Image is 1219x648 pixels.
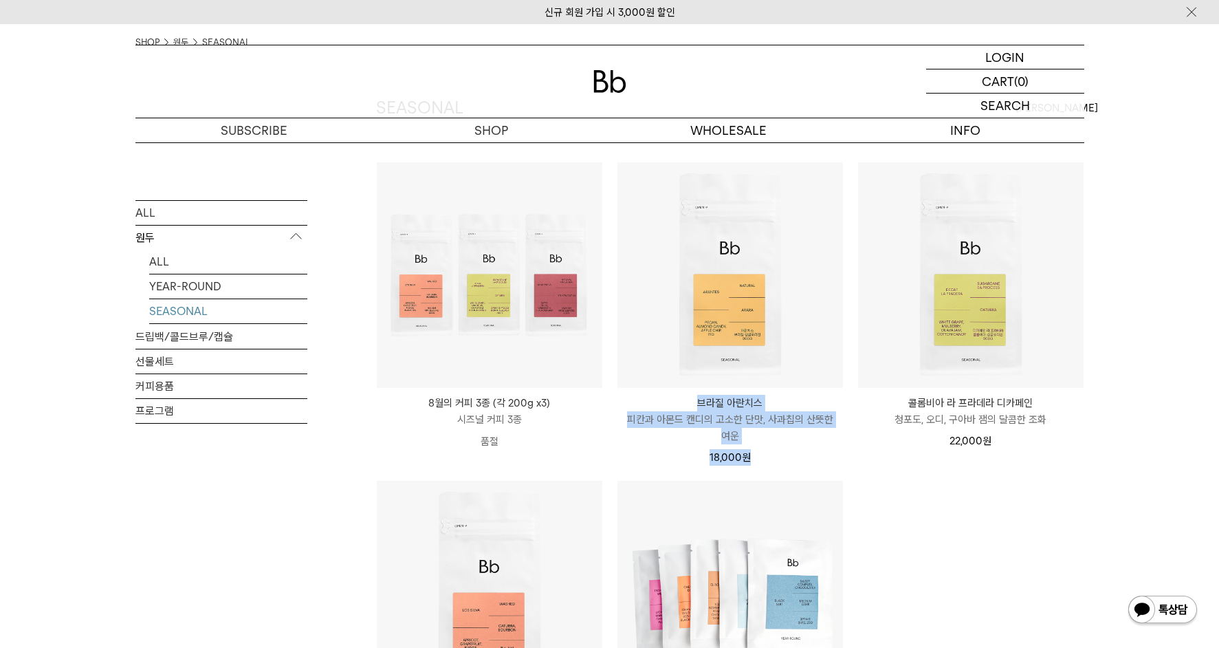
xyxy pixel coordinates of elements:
a: ALL [135,200,307,224]
p: 콜롬비아 라 프라데라 디카페인 [858,395,1084,411]
img: 8월의 커피 3종 (각 200g x3) [377,162,602,388]
a: ALL [149,249,307,273]
a: 신규 회원 가입 시 3,000원 할인 [545,6,675,19]
a: 드립백/콜드브루/캡슐 [135,324,307,348]
p: 원두 [135,225,307,250]
a: LOGIN [926,45,1084,69]
a: 선물세트 [135,349,307,373]
img: 카카오톡 채널 1:1 채팅 버튼 [1127,594,1198,627]
a: 브라질 아란치스 피칸과 아몬드 캔디의 고소한 단맛, 사과칩의 산뜻한 여운 [617,395,843,444]
a: 커피용품 [135,374,307,398]
span: 22,000 [949,435,991,447]
p: CART [982,69,1014,93]
a: SHOP [373,118,610,142]
p: 품절 [377,428,602,455]
span: 원 [742,451,751,464]
a: SEASONAL [149,299,307,323]
span: 18,000 [710,451,751,464]
p: 피칸과 아몬드 캔디의 고소한 단맛, 사과칩의 산뜻한 여운 [617,411,843,444]
a: CART (0) [926,69,1084,94]
span: 원 [982,435,991,447]
p: (0) [1014,69,1029,93]
a: 프로그램 [135,398,307,422]
img: 콜롬비아 라 프라데라 디카페인 [858,162,1084,388]
a: 8월의 커피 3종 (각 200g x3) 시즈널 커피 3종 [377,395,602,428]
p: 청포도, 오디, 구아바 잼의 달콤한 조화 [858,411,1084,428]
p: LOGIN [985,45,1024,69]
p: 시즈널 커피 3종 [377,411,602,428]
a: 콜롬비아 라 프라데라 디카페인 청포도, 오디, 구아바 잼의 달콤한 조화 [858,395,1084,428]
p: INFO [847,118,1084,142]
a: SUBSCRIBE [135,118,373,142]
img: 브라질 아란치스 [617,162,843,388]
p: 8월의 커피 3종 (각 200g x3) [377,395,602,411]
p: 브라질 아란치스 [617,395,843,411]
img: 로고 [593,70,626,93]
a: YEAR-ROUND [149,274,307,298]
p: WHOLESALE [610,118,847,142]
p: SEARCH [980,94,1030,118]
